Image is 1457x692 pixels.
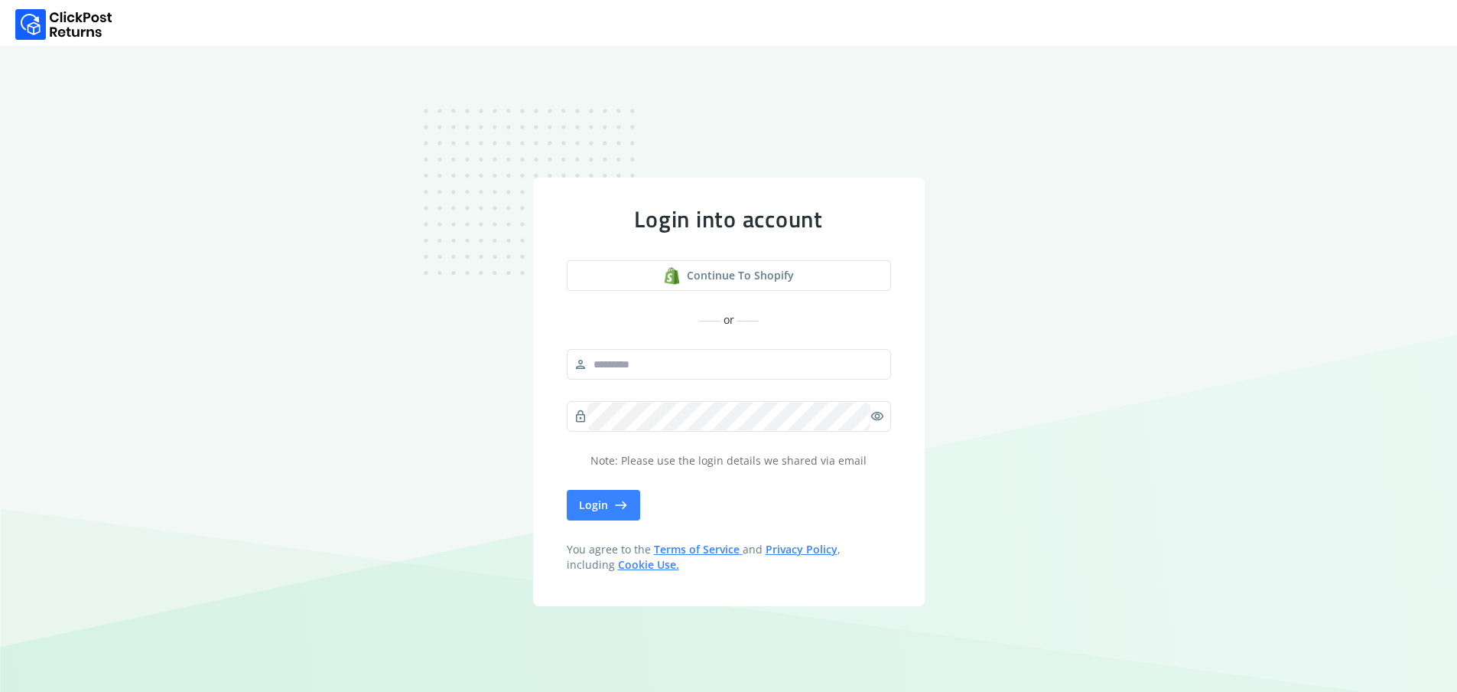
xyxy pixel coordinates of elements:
[654,542,743,557] a: Terms of Service
[574,406,587,427] span: lock
[574,354,587,375] span: person
[766,542,837,557] a: Privacy Policy
[567,205,891,233] div: Login into account
[614,495,628,516] span: east
[687,268,794,283] span: Continue to shopify
[663,267,681,285] img: shopify logo
[567,312,891,328] div: or
[567,453,891,468] p: Note: Please use the login details we shared via email
[567,260,891,291] a: shopify logoContinue to shopify
[567,260,891,291] button: Continue to shopify
[618,557,679,572] a: Cookie Use.
[567,490,640,521] button: Login east
[870,406,884,427] span: visibility
[15,9,112,40] img: Logo
[567,542,891,573] span: You agree to the and , including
